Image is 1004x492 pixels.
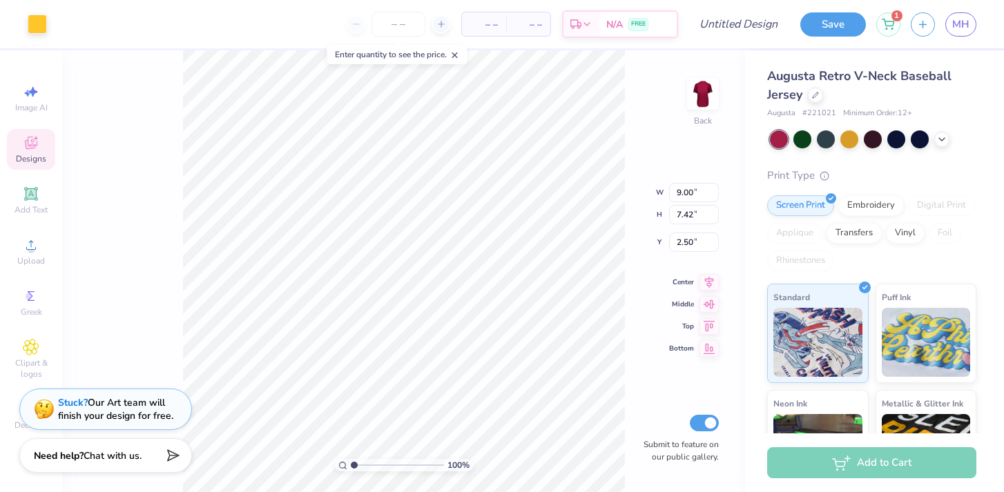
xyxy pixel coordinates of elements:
[908,195,975,216] div: Digital Print
[886,223,925,244] div: Vinyl
[636,438,719,463] label: Submit to feature on our public gallery.
[669,322,694,331] span: Top
[843,108,912,119] span: Minimum Order: 12 +
[882,396,963,411] span: Metallic & Glitter Ink
[34,449,84,462] strong: Need help?
[882,308,971,377] img: Puff Ink
[929,223,961,244] div: Foil
[58,396,88,409] strong: Stuck?
[447,459,470,471] span: 100 %
[669,344,694,353] span: Bottom
[58,396,173,422] div: Our Art team will finish your design for free.
[327,45,467,64] div: Enter quantity to see the price.
[945,12,976,37] a: MH
[773,414,862,483] img: Neon Ink
[882,290,911,304] span: Puff Ink
[800,12,866,37] button: Save
[669,299,694,309] span: Middle
[371,12,425,37] input: – –
[631,19,646,29] span: FREE
[7,357,55,380] span: Clipart & logos
[767,68,952,103] span: Augusta Retro V-Neck Baseball Jersey
[767,250,834,271] div: Rhinestones
[882,414,971,483] img: Metallic & Glitter Ink
[15,204,48,215] span: Add Text
[773,308,862,377] img: Standard
[767,108,795,119] span: Augusta
[15,102,48,113] span: Image AI
[767,168,976,184] div: Print Type
[694,115,712,127] div: Back
[767,223,822,244] div: Applique
[21,306,42,317] span: Greek
[514,17,542,32] span: – –
[827,223,882,244] div: Transfers
[16,153,46,164] span: Designs
[84,449,142,462] span: Chat with us.
[802,108,836,119] span: # 221021
[952,17,969,32] span: MH
[773,396,807,411] span: Neon Ink
[606,17,623,32] span: N/A
[689,80,717,108] img: Back
[17,255,45,266] span: Upload
[669,277,694,287] span: Center
[838,195,904,216] div: Embroidery
[767,195,834,216] div: Screen Print
[15,420,48,431] span: Decorate
[891,10,902,21] span: 1
[773,290,810,304] span: Standard
[470,17,498,32] span: – –
[688,10,790,38] input: Untitled Design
